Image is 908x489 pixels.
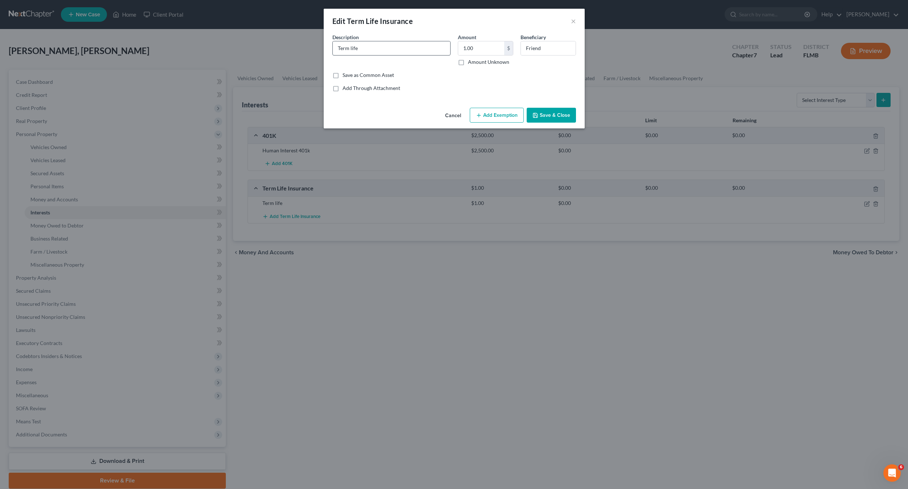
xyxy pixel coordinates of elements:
label: Amount Unknown [468,58,509,66]
label: Beneficiary [521,33,546,41]
span: Description [332,34,359,40]
button: Cancel [439,108,467,123]
button: Add Exemption [470,108,524,123]
label: Save as Common Asset [343,71,394,79]
input: Describe... [333,41,450,55]
input: -- [521,41,576,55]
div: $ [504,41,513,55]
input: 0.00 [458,41,504,55]
div: Edit Term Life Insurance [332,16,413,26]
label: Add Through Attachment [343,85,400,92]
label: Amount [458,33,476,41]
button: Save & Close [527,108,576,123]
button: × [571,17,576,25]
iframe: Intercom live chat [883,464,901,482]
span: 6 [898,464,904,470]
